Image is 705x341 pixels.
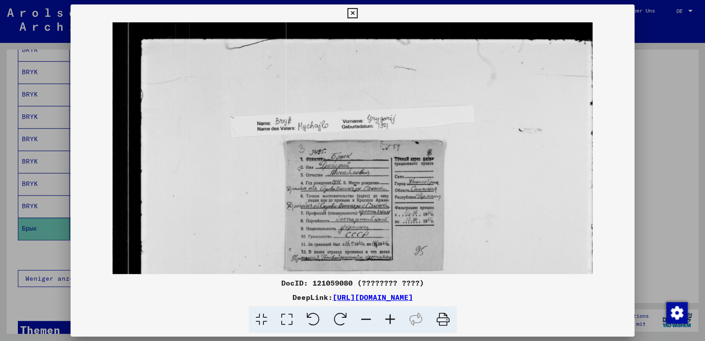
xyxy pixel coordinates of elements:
[666,302,688,324] img: Zustimmung ändern
[666,302,687,323] div: Zustimmung ändern
[71,278,634,288] div: DocID: 121059080 (???????? ????)
[71,292,634,303] div: DeepLink:
[333,293,413,302] a: [URL][DOMAIN_NAME]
